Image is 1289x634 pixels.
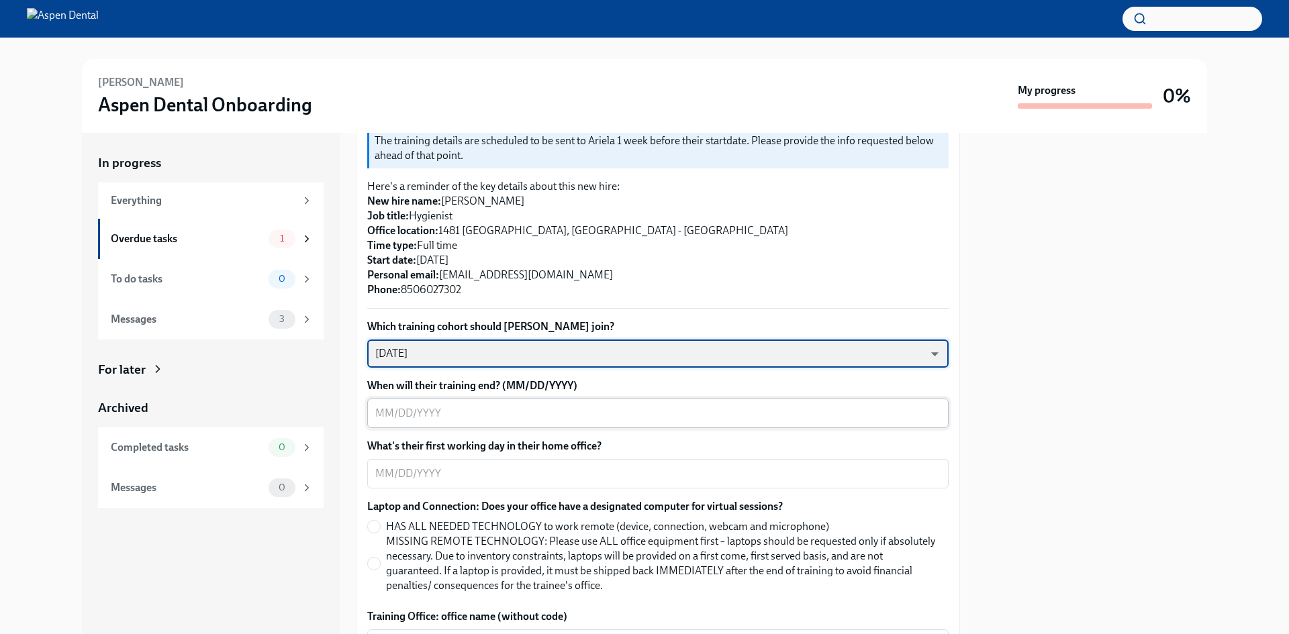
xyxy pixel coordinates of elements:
span: 0 [271,442,293,452]
span: MISSING REMOTE TECHNOLOGY: Please use ALL office equipment first – laptops should be requested on... [386,534,938,593]
a: Archived [98,399,324,417]
a: Completed tasks0 [98,427,324,468]
strong: Time type: [367,239,417,252]
h6: [PERSON_NAME] [98,75,184,90]
p: Here's a reminder of the key details about this new hire: [PERSON_NAME] Hygienist 1481 [GEOGRAPHI... [367,179,949,297]
a: Everything [98,182,324,219]
span: 0 [271,274,293,284]
a: To do tasks0 [98,259,324,299]
a: Messages3 [98,299,324,339]
span: HAS ALL NEEDED TECHNOLOGY to work remote (device, connection, webcam and microphone) [386,519,829,534]
a: In progress [98,154,324,172]
label: Training Office: office name (without code) [367,609,949,624]
div: Messages [111,480,263,495]
label: When will their training end? (MM/DD/YYYY) [367,378,949,393]
a: For later [98,361,324,378]
p: The training details are scheduled to be sent to Ariela 1 week before their startdate. Please pro... [375,134,943,163]
strong: Personal email: [367,268,439,281]
strong: Phone: [367,283,401,296]
strong: Start date: [367,254,416,266]
label: Laptop and Connection: Does your office have a designated computer for virtual sessions? [367,499,949,514]
h3: Aspen Dental Onboarding [98,93,312,117]
label: What's their first working day in their home office? [367,439,949,454]
div: [DATE] [367,339,949,368]
a: Overdue tasks1 [98,219,324,259]
div: Overdue tasks [111,231,263,246]
span: 1 [272,233,292,244]
div: For later [98,361,146,378]
strong: Job title: [367,209,409,222]
div: To do tasks [111,272,263,286]
a: Messages0 [98,468,324,508]
strong: Office location: [367,224,438,237]
strong: My progress [1018,83,1076,98]
h3: 0% [1163,84,1191,108]
div: Completed tasks [111,440,263,455]
div: Everything [111,193,295,208]
div: Messages [111,312,263,327]
strong: New hire name: [367,195,441,207]
span: 0 [271,482,293,492]
img: Aspen Dental [27,8,99,30]
span: 3 [271,314,293,324]
label: Which training cohort should [PERSON_NAME] join? [367,319,949,334]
